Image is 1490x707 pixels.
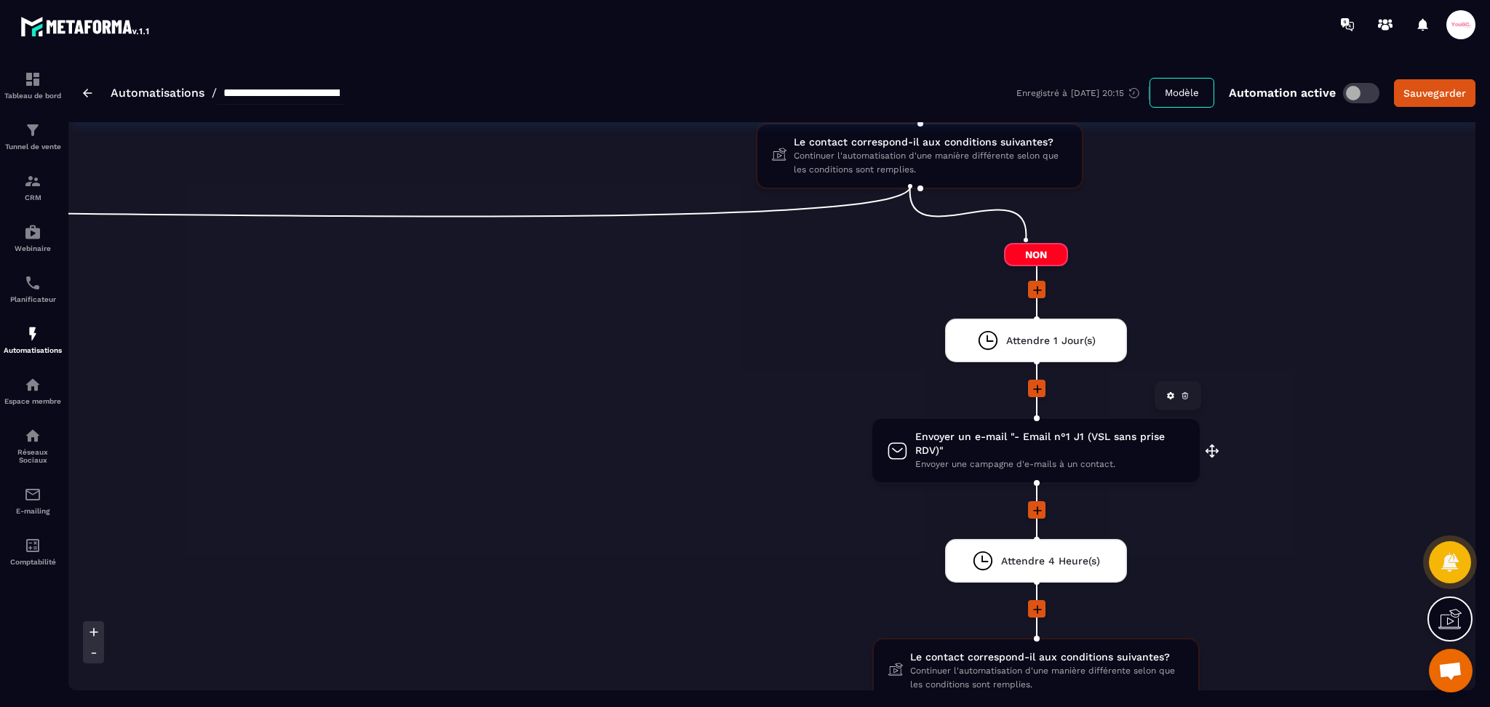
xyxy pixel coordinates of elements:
[24,427,41,444] img: social-network
[1001,554,1100,568] span: Attendre 4 Heure(s)
[83,89,92,97] img: arrow
[910,650,1184,664] span: Le contact correspond-il aux conditions suivantes?
[24,376,41,394] img: automations
[1004,243,1068,266] span: Non
[4,475,62,526] a: emailemailE-mailing
[24,537,41,554] img: accountant
[910,664,1184,692] span: Continuer l'automatisation d'une manière différente selon que les conditions sont remplies.
[4,212,62,263] a: automationsautomationsWebinaire
[1229,86,1336,100] p: Automation active
[24,223,41,241] img: automations
[1071,88,1124,98] p: [DATE] 20:15
[4,346,62,354] p: Automatisations
[212,86,217,100] span: /
[1394,79,1475,107] button: Sauvegarder
[4,263,62,314] a: schedulerschedulerPlanificateur
[24,486,41,503] img: email
[24,121,41,139] img: formation
[4,314,62,365] a: automationsautomationsAutomatisations
[4,60,62,111] a: formationformationTableau de bord
[24,71,41,88] img: formation
[915,430,1185,458] span: Envoyer un e-mail "- Email n°1 J1 (VSL sans prise RDV)"
[4,92,62,100] p: Tableau de bord
[111,86,204,100] a: Automatisations
[24,172,41,190] img: formation
[1403,86,1466,100] div: Sauvegarder
[4,397,62,405] p: Espace membre
[24,325,41,343] img: automations
[1150,78,1214,108] button: Modèle
[4,244,62,252] p: Webinaire
[4,161,62,212] a: formationformationCRM
[4,507,62,515] p: E-mailing
[4,558,62,566] p: Comptabilité
[915,458,1185,471] span: Envoyer une campagne d'e-mails à un contact.
[24,274,41,292] img: scheduler
[4,193,62,201] p: CRM
[1006,334,1096,348] span: Attendre 1 Jour(s)
[4,526,62,577] a: accountantaccountantComptabilité
[1016,87,1150,100] div: Enregistré à
[4,111,62,161] a: formationformationTunnel de vente
[4,295,62,303] p: Planificateur
[4,365,62,416] a: automationsautomationsEspace membre
[4,143,62,151] p: Tunnel de vente
[4,448,62,464] p: Réseaux Sociaux
[794,135,1067,149] span: Le contact correspond-il aux conditions suivantes?
[794,149,1067,177] span: Continuer l'automatisation d'une manière différente selon que les conditions sont remplies.
[4,416,62,475] a: social-networksocial-networkRéseaux Sociaux
[20,13,151,39] img: logo
[1429,649,1473,692] a: Ouvrir le chat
